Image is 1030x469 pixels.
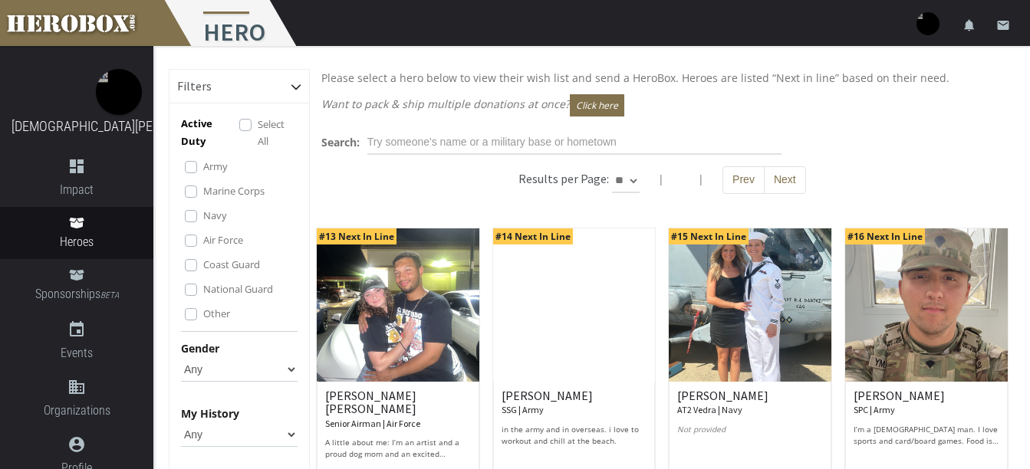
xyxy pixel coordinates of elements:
label: National Guard [203,280,273,297]
p: in the army and in overseas. i love to workout and chill at the beach. [502,424,647,447]
span: | [658,172,664,186]
p: Not provided [677,424,823,447]
p: A little about me: I’m an artist and a proud dog mom and an excited expecting first-time mother. ... [325,437,471,460]
p: Want to pack & ship multiple donations at once? [321,94,1003,116]
button: Prev [722,166,765,194]
small: SPC | Army [854,404,895,415]
img: image [96,69,142,115]
label: My History [181,405,239,422]
small: Senior Airman | Air Force [325,418,420,429]
label: Gender [181,339,219,357]
a: [DEMOGRAPHIC_DATA][PERSON_NAME] [12,118,225,134]
i: notifications [963,18,976,32]
small: AT2 Vedra | Navy [677,404,742,415]
h6: Results per Page: [518,171,609,186]
label: Navy [203,207,227,224]
label: Air Force [203,231,243,248]
h6: [PERSON_NAME] [677,389,823,416]
button: Next [764,166,806,194]
label: Army [203,158,228,175]
h6: [PERSON_NAME] [854,389,999,416]
label: Other [203,305,230,322]
span: #16 Next In Line [845,228,925,244]
h6: [PERSON_NAME] [502,389,647,416]
i: email [996,18,1010,32]
label: Coast Guard [203,256,260,273]
label: Marine Corps [203,182,265,199]
small: SSG | Army [502,404,544,415]
label: Select All [258,116,298,149]
p: I’m a [DEMOGRAPHIC_DATA] man. I love sports and card/board games. Food is a friend, and drinks. D... [854,424,999,447]
button: Click here [570,94,624,116]
p: Please select a hero below to view their wish list and send a HeroBox. Heroes are listed “Next in... [321,69,1003,87]
span: #14 Next In Line [493,228,573,244]
img: user-image [916,12,940,35]
label: Search: [321,133,360,151]
p: Active Duty [181,115,239,150]
input: Try someone's name or a military base or hometown [367,130,782,155]
span: | [698,172,704,186]
h6: [PERSON_NAME] [PERSON_NAME] [325,389,471,430]
span: #13 Next In Line [317,228,397,244]
h6: Filters [177,80,212,93]
span: #15 Next In Line [669,228,749,244]
small: BETA [100,290,119,300]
